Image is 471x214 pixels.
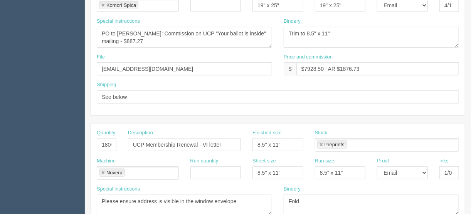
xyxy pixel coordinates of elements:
[106,170,123,175] div: Nuvera
[284,62,296,75] div: $
[315,157,335,165] label: Run size
[97,129,115,137] label: Quantity
[97,157,116,165] label: Machine
[97,18,140,25] label: Special instructions
[106,3,136,8] div: Komori Spica
[284,27,459,48] textarea: Trim to 8.5" x 11"
[284,53,333,61] label: Price and commission
[252,157,276,165] label: Sheet size
[97,27,272,48] textarea: PO to [PERSON_NAME]: Commission on UCP Membership Renewal mailing - $377.95
[439,157,449,165] label: Inks
[252,129,282,137] label: Finished size
[97,186,140,193] label: Special instructions
[190,157,219,165] label: Run quantity
[325,142,345,147] div: Preprints
[315,129,328,137] label: Stock
[284,186,301,193] label: Bindery
[284,18,301,25] label: Bindery
[128,129,153,137] label: Description
[97,81,116,89] label: Shipping
[377,157,389,165] label: Proof
[97,53,105,61] label: File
